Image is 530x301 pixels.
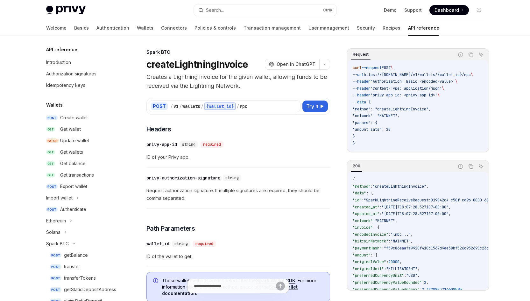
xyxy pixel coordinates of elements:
[364,72,471,77] span: https://[DOMAIN_NAME]/v1/wallets/{wallet_id}/rpc
[435,7,459,13] span: Dashboard
[406,273,417,278] span: "USD"
[96,20,129,36] a: Authentication
[411,239,413,244] span: ,
[41,181,123,192] a: POSTExport wallet
[353,225,373,230] span: "invoice"
[201,103,203,109] div: /
[237,103,239,109] div: /
[417,273,420,278] span: ,
[146,73,330,90] p: Creates a Lightning invoice for the given wallet, allowing funds to be received via the Lightning...
[467,51,475,59] button: Copy the contents from the code block
[60,206,86,213] div: Authenticate
[50,253,61,258] span: POST
[391,239,411,244] span: "MAINNET"
[146,187,330,202] span: Request authorization signature. If multiple signatures are required, they should be comma separa...
[422,287,462,292] span: 2.3228803716608595
[60,171,94,179] div: Get transactions
[353,86,371,91] span: --header
[46,138,59,143] span: PATCH
[353,266,384,271] span: "originalUnit"
[449,211,451,216] span: ,
[382,65,391,70] span: POST
[206,6,224,14] div: Search...
[306,102,318,110] span: Try it
[46,228,60,236] div: Solana
[64,251,88,259] div: getBalance
[41,68,123,80] a: Authorization signatures
[388,259,399,264] span: 20000
[146,175,220,181] div: privy-authorization-signature
[41,284,123,295] a: POSTgetStaticDepositAddress
[182,142,195,147] span: string
[351,162,362,170] div: 200
[353,191,366,196] span: "data"
[46,81,85,89] div: Idempotency keys
[383,20,400,36] a: Recipes
[50,264,61,269] span: POST
[46,173,55,178] span: GET
[174,241,188,246] span: string
[353,280,422,285] span: "preferredCurrencyValueRounded"
[422,280,424,285] span: :
[379,205,382,210] span: :
[204,102,236,110] div: {wallet_id}
[371,253,377,258] span: : {
[362,198,364,203] span: :
[146,141,177,148] div: privy-app-id
[353,134,355,139] span: }
[429,5,469,15] a: Dashboard
[244,20,301,36] a: Transaction management
[373,225,379,230] span: : {
[395,218,397,223] span: ,
[46,150,55,155] span: GET
[276,282,285,290] button: Send message
[60,125,81,133] div: Get wallet
[477,162,485,171] button: Ask AI
[404,273,406,278] span: :
[161,20,187,36] a: Connectors
[373,184,426,189] span: "createLightningInvoice"
[194,20,236,36] a: Policies & controls
[357,20,375,36] a: Security
[455,79,457,84] span: \
[424,280,426,285] span: 2
[46,240,69,248] div: Spark BTC
[240,103,247,109] div: rpc
[382,211,449,216] span: "[DATE]T18:07:28.527107+00:00"
[194,4,336,16] button: Search...CtrlK
[456,51,465,59] button: Report incorrect code
[391,232,411,237] span: "lnbc..."
[373,218,375,223] span: :
[46,161,55,166] span: GET
[41,123,123,135] a: GETGet wallet
[46,59,71,66] div: Introduction
[46,184,58,189] span: POST
[60,183,87,190] div: Export wallet
[371,93,437,98] span: 'privy-app-id: <privy-app-id>'
[353,72,364,77] span: --url
[146,253,330,260] span: ID of the wallet to get.
[46,207,58,212] span: POST
[477,51,485,59] button: Ask AI
[353,93,371,98] span: --header
[371,86,442,91] span: 'Content-Type: application/json'
[442,86,444,91] span: \
[417,266,420,271] span: ,
[41,204,123,215] a: POSTAuthenticate
[420,287,422,292] span: :
[353,205,379,210] span: "created_at"
[265,59,319,70] button: Open in ChatGPT
[388,239,391,244] span: :
[353,218,373,223] span: "network"
[60,114,88,122] div: Create wallet
[379,211,382,216] span: :
[170,103,173,109] div: /
[426,184,428,189] span: ,
[225,175,239,180] span: string
[146,153,330,161] span: ID of your Privy app.
[353,273,404,278] span: "preferredCurrencyUnit"
[411,232,413,237] span: ,
[353,239,388,244] span: "bitcoinNetwork"
[182,103,200,109] div: wallets
[388,232,391,237] span: :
